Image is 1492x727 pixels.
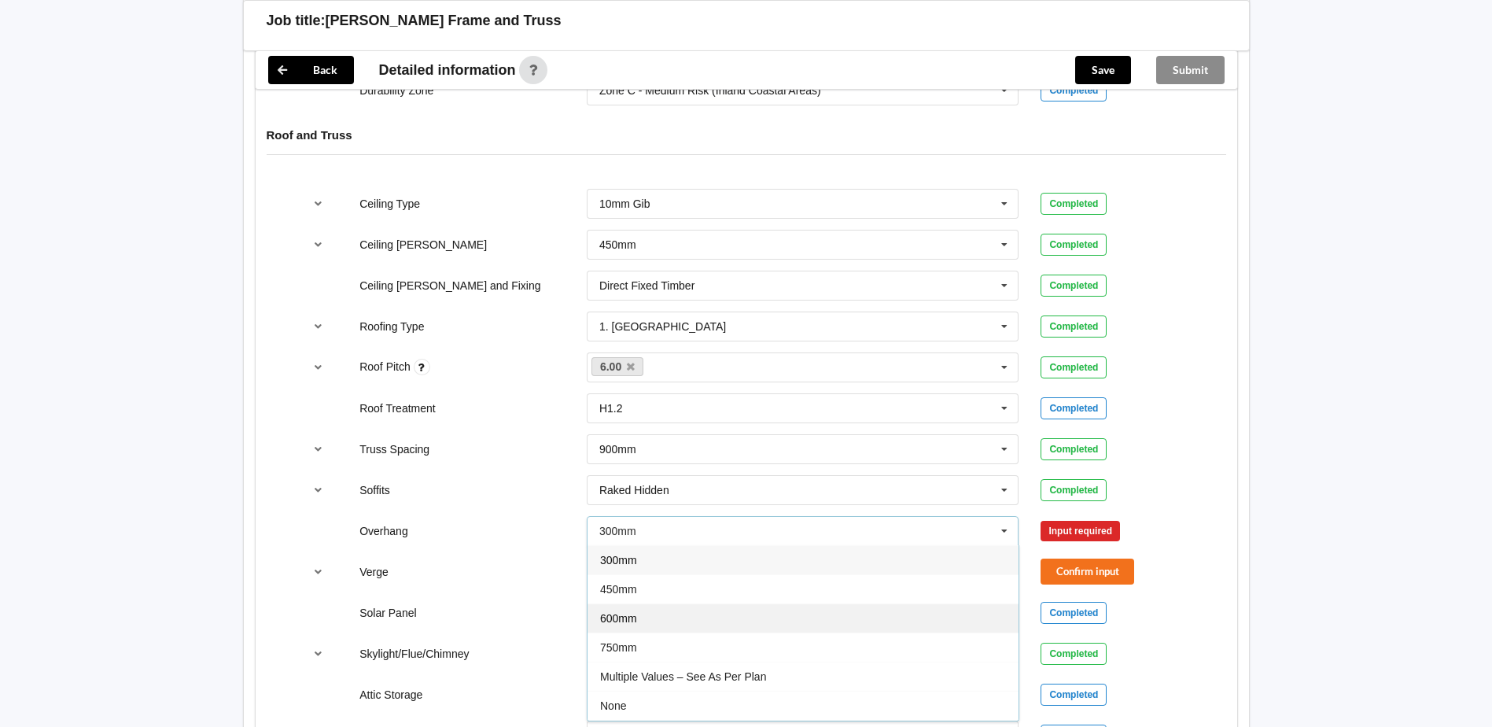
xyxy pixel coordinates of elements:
button: reference-toggle [303,312,333,341]
h3: Job title: [267,12,326,30]
div: Completed [1041,234,1107,256]
h4: Roof and Truss [267,127,1226,142]
label: Overhang [359,525,407,537]
div: Input required [1041,521,1120,541]
div: 450mm [599,239,636,250]
div: Zone C - Medium Risk (Inland Coastal Areas) [599,85,821,96]
div: Completed [1041,479,1107,501]
label: Solar Panel [359,607,416,619]
button: reference-toggle [303,190,333,218]
label: Attic Storage [359,688,422,701]
label: Roof Pitch [359,360,413,373]
div: 900mm [599,444,636,455]
label: Ceiling Type [359,197,420,210]
button: reference-toggle [303,640,333,668]
div: Completed [1041,397,1107,419]
div: Completed [1041,79,1107,101]
label: Verge [359,566,389,578]
label: Roof Treatment [359,402,436,415]
div: H1.2 [599,403,623,414]
label: Ceiling [PERSON_NAME] and Fixing [359,279,540,292]
span: None [600,699,626,712]
button: reference-toggle [303,435,333,463]
span: Detailed information [379,63,516,77]
span: Multiple Values – See As Per Plan [600,670,766,683]
button: Save [1075,56,1131,84]
div: 10mm Gib [599,198,650,209]
div: Direct Fixed Timber [599,280,694,291]
label: Roofing Type [359,320,424,333]
label: Skylight/Flue/Chimney [359,648,469,660]
div: Completed [1041,193,1107,215]
button: reference-toggle [303,476,333,504]
span: 300mm [600,554,637,566]
div: Completed [1041,643,1107,665]
h3: [PERSON_NAME] Frame and Truss [326,12,562,30]
button: reference-toggle [303,558,333,586]
div: Completed [1041,684,1107,706]
div: Completed [1041,316,1107,338]
button: reference-toggle [303,353,333,382]
a: 6.00 [591,357,643,376]
span: 750mm [600,641,637,654]
label: Soffits [359,484,390,496]
span: 450mm [600,583,637,596]
div: Raked Hidden [599,485,669,496]
span: 600mm [600,612,637,625]
div: Completed [1041,275,1107,297]
div: Completed [1041,356,1107,378]
button: Back [268,56,354,84]
div: Completed [1041,438,1107,460]
button: reference-toggle [303,231,333,259]
div: Completed [1041,602,1107,624]
label: Ceiling [PERSON_NAME] [359,238,487,251]
label: Truss Spacing [359,443,429,456]
button: Confirm input [1041,559,1134,585]
div: 1. [GEOGRAPHIC_DATA] [599,321,726,332]
label: Durability Zone [359,84,433,97]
